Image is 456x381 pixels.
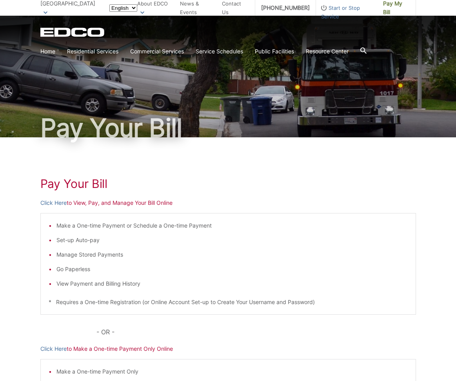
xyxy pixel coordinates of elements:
a: Commercial Services [130,47,184,56]
a: Click Here [40,199,67,207]
a: Home [40,47,55,56]
a: Service Schedules [196,47,243,56]
p: - OR - [96,326,416,337]
a: Click Here [40,345,67,353]
p: * Requires a One-time Registration (or Online Account Set-up to Create Your Username and Password) [49,298,408,306]
li: Make a One-time Payment or Schedule a One-time Payment [56,221,408,230]
li: Go Paperless [56,265,408,273]
li: Make a One-time Payment Only [56,367,408,376]
a: Resource Center [306,47,349,56]
li: View Payment and Billing History [56,279,408,288]
h1: Pay Your Bill [40,177,416,191]
a: EDCD logo. Return to the homepage. [40,27,105,37]
select: Select a language [109,4,137,12]
li: Manage Stored Payments [56,250,408,259]
li: Set-up Auto-pay [56,236,408,244]
p: to View, Pay, and Manage Your Bill Online [40,199,416,207]
a: Public Facilities [255,47,294,56]
p: to Make a One-time Payment Only Online [40,345,416,353]
a: Residential Services [67,47,118,56]
h1: Pay Your Bill [40,115,416,140]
